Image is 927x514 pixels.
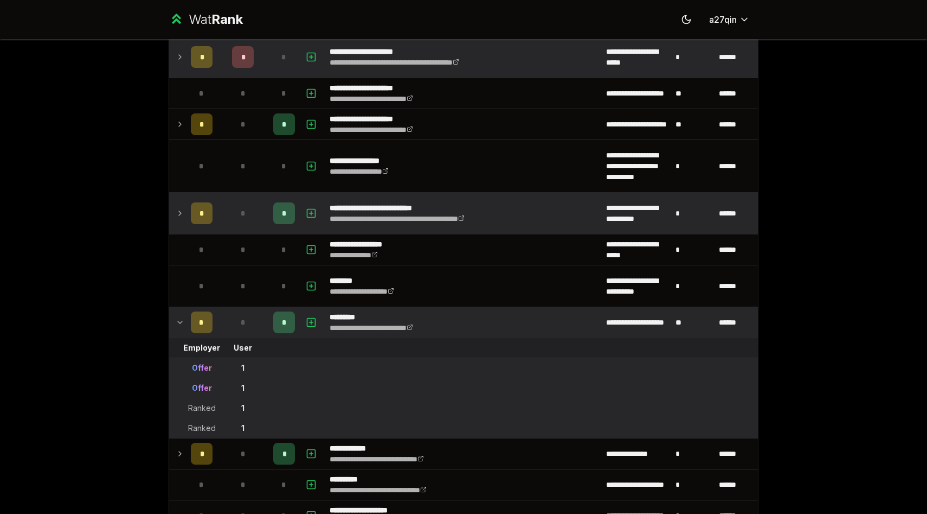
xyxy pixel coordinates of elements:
[192,383,212,394] div: Offer
[188,423,216,434] div: Ranked
[211,11,243,27] span: Rank
[241,423,244,434] div: 1
[192,363,212,373] div: Offer
[188,403,216,414] div: Ranked
[186,338,217,358] td: Employer
[169,11,243,28] a: WatRank
[709,13,737,26] span: a27qin
[241,403,244,414] div: 1
[700,10,758,29] button: a27qin
[189,11,243,28] div: Wat
[241,383,244,394] div: 1
[241,363,244,373] div: 1
[217,338,269,358] td: User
